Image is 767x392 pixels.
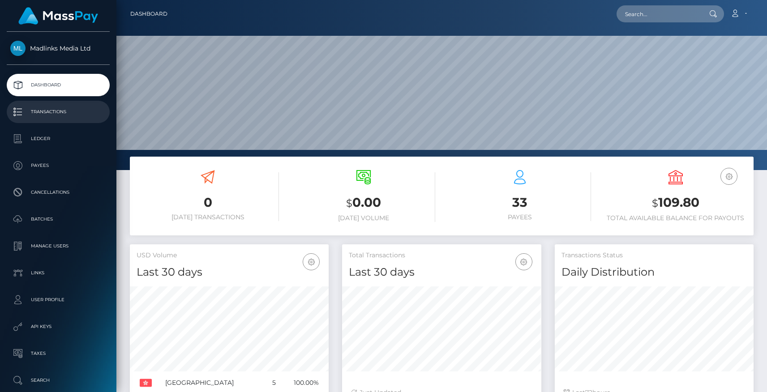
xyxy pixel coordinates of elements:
a: User Profile [7,289,110,311]
p: Ledger [10,132,106,145]
a: Batches [7,208,110,230]
a: Transactions [7,101,110,123]
a: Links [7,262,110,284]
p: Taxes [10,347,106,360]
img: MassPay Logo [18,7,98,25]
p: API Keys [10,320,106,333]
h6: [DATE] Volume [292,214,435,222]
p: Batches [10,213,106,226]
h4: Last 30 days [137,264,322,280]
h4: Last 30 days [349,264,534,280]
a: Payees [7,154,110,177]
p: Search [10,374,106,387]
h5: USD Volume [137,251,322,260]
p: User Profile [10,293,106,307]
p: Manage Users [10,239,106,253]
a: Manage Users [7,235,110,257]
h4: Daily Distribution [561,264,747,280]
a: Taxes [7,342,110,365]
p: Links [10,266,106,280]
a: API Keys [7,315,110,338]
a: Search [7,369,110,392]
p: Cancellations [10,186,106,199]
small: $ [652,197,658,209]
a: Dashboard [130,4,167,23]
img: HK.png [140,377,152,389]
img: Madlinks Media Ltd [10,41,26,56]
p: Dashboard [10,78,106,92]
h3: 0 [137,194,279,211]
h5: Total Transactions [349,251,534,260]
p: Payees [10,159,106,172]
h3: 109.80 [604,194,747,212]
small: $ [346,197,352,209]
span: Madlinks Media Ltd [7,44,110,52]
h6: [DATE] Transactions [137,213,279,221]
h6: Total Available Balance for Payouts [604,214,747,222]
h5: Transactions Status [561,251,747,260]
a: Cancellations [7,181,110,204]
h3: 33 [449,194,591,211]
h6: Payees [449,213,591,221]
a: Ledger [7,128,110,150]
p: Transactions [10,105,106,119]
h3: 0.00 [292,194,435,212]
a: Dashboard [7,74,110,96]
input: Search... [617,5,701,22]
